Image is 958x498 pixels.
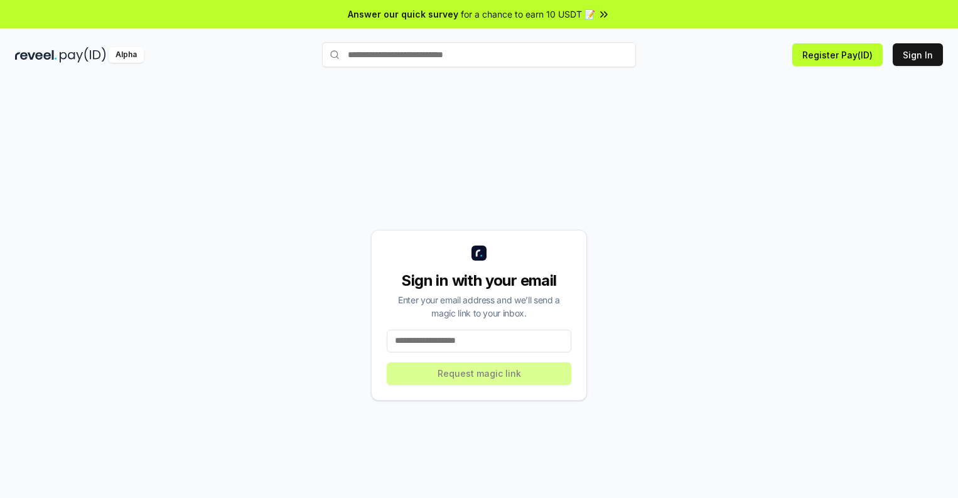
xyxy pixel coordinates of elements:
button: Register Pay(ID) [792,43,883,66]
span: for a chance to earn 10 USDT 📝 [461,8,595,21]
div: Alpha [109,47,144,63]
div: Sign in with your email [387,271,571,291]
img: pay_id [60,47,106,63]
button: Sign In [893,43,943,66]
div: Enter your email address and we’ll send a magic link to your inbox. [387,293,571,320]
span: Answer our quick survey [348,8,458,21]
img: reveel_dark [15,47,57,63]
img: logo_small [471,246,487,261]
